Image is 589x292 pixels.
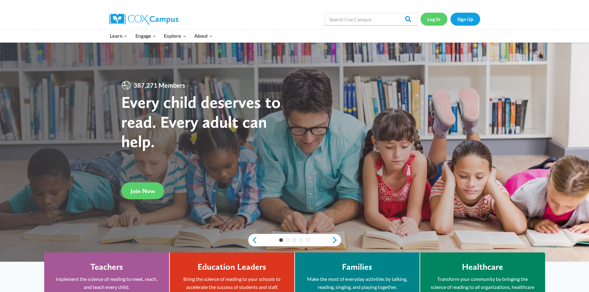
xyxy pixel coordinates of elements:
p: Make the most of everyday activities by talking, reading, singing, and playing together. [304,275,410,291]
button: Child menu of About [190,29,217,42]
a: Sign Up [450,13,480,25]
a: 1 [279,238,283,242]
a: 4 [299,238,303,242]
div: content slider buttons [248,234,341,246]
input: Search Cox Campus [325,13,417,25]
a: next [332,236,341,244]
span: 387,271 Members [131,80,188,90]
a: previous [248,236,258,244]
a: 2 [286,238,290,242]
a: Join Now [121,182,164,199]
button: Child menu of Engage [131,29,160,42]
a: 5 [306,238,310,242]
h4: Education Leaders [198,262,266,272]
nav: Secondary Navigation [420,13,480,25]
span: Join Now [130,187,155,195]
button: Child menu of Learn [106,29,132,42]
a: 3 [293,238,297,242]
p: Bring the science of reading to your schools to accelerate the success of students and staff. [179,275,285,291]
p: Implement the science of reading to meet, reach, and teach every child. [53,275,160,291]
a: Log In [420,13,447,25]
h4: Healthcare [462,262,503,272]
img: Cox Campus [109,14,178,25]
h4: Families [342,262,372,272]
button: Child menu of Explore [160,29,190,42]
h4: Teachers [90,262,123,272]
strong: Every child deserves to read. Every adult can help. [121,92,281,151]
nav: Primary Navigation [106,29,217,42]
